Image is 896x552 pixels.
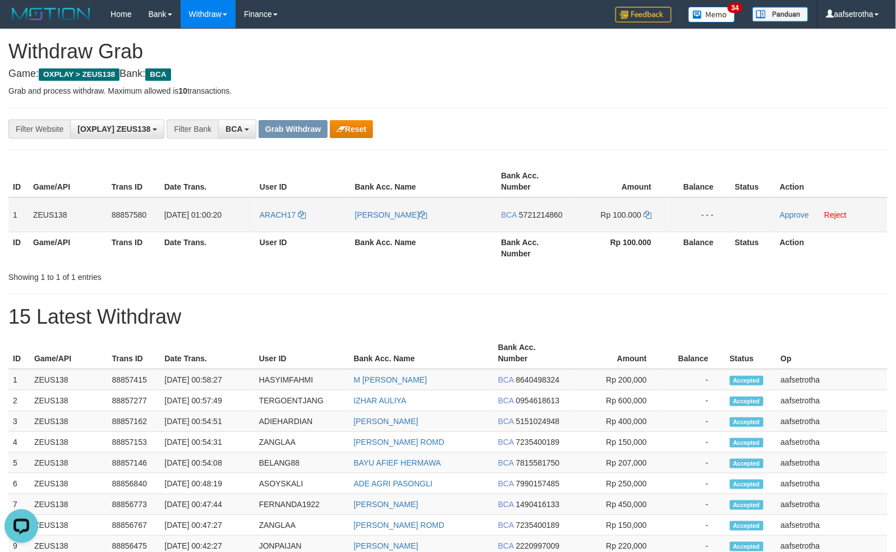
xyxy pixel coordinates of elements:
[498,458,514,467] span: BCA
[644,210,651,219] a: Copy 100000 to clipboard
[572,494,664,515] td: Rp 450,000
[30,453,108,473] td: ZEUS138
[498,417,514,426] span: BCA
[70,119,164,139] button: [OXPLAY] ZEUS138
[516,458,560,467] span: Copy 7815581750 to clipboard
[498,375,514,384] span: BCA
[108,432,160,453] td: 88857153
[353,396,406,405] a: IZHAR AULIYA
[725,337,776,369] th: Status
[4,4,38,38] button: Open LiveChat chat widget
[255,411,350,432] td: ADIEHARDIAN
[664,515,725,536] td: -
[108,473,160,494] td: 88856840
[668,165,730,197] th: Balance
[29,197,107,232] td: ZEUS138
[255,369,350,390] td: HASYIMFAHMI
[516,438,560,447] span: Copy 7235400189 to clipboard
[260,210,296,219] span: ARACH17
[776,473,888,494] td: aafsetrotha
[516,417,560,426] span: Copy 5151024948 to clipboard
[572,390,664,411] td: Rp 600,000
[351,232,497,264] th: Bank Acc. Name
[218,119,256,139] button: BCA
[572,337,664,369] th: Amount
[572,453,664,473] td: Rp 207,000
[160,432,254,453] td: [DATE] 00:54:31
[107,232,160,264] th: Trans ID
[572,473,664,494] td: Rp 250,000
[572,432,664,453] td: Rp 150,000
[494,337,572,369] th: Bank Acc. Number
[730,438,764,448] span: Accepted
[519,210,563,219] span: Copy 5721214860 to clipboard
[730,480,764,489] span: Accepted
[776,515,888,536] td: aafsetrotha
[575,232,668,264] th: Rp 100.000
[160,165,255,197] th: Date Trans.
[575,165,668,197] th: Amount
[572,515,664,536] td: Rp 150,000
[516,541,560,550] span: Copy 2220997009 to clipboard
[8,390,30,411] td: 2
[497,165,575,197] th: Bank Acc. Number
[108,369,160,390] td: 88857415
[108,453,160,473] td: 88857146
[668,232,730,264] th: Balance
[355,210,428,219] a: [PERSON_NAME]
[108,337,160,369] th: Trans ID
[730,459,764,468] span: Accepted
[8,165,29,197] th: ID
[8,40,888,63] h1: Withdraw Grab
[776,369,888,390] td: aafsetrotha
[8,85,888,96] p: Grab and process withdraw. Maximum allowed is transactions.
[498,438,514,447] span: BCA
[255,473,350,494] td: ASOYSKALI
[39,68,120,81] span: OXPLAY > ZEUS138
[752,7,808,22] img: panduan.png
[780,210,809,219] a: Approve
[664,494,725,515] td: -
[664,337,725,369] th: Balance
[255,165,351,197] th: User ID
[8,306,888,328] h1: 15 Latest Withdraw
[498,479,514,488] span: BCA
[160,369,254,390] td: [DATE] 00:58:27
[664,473,725,494] td: -
[776,453,888,473] td: aafsetrotha
[8,494,30,515] td: 7
[29,165,107,197] th: Game/API
[601,210,641,219] span: Rp 100.000
[226,125,242,134] span: BCA
[349,337,493,369] th: Bank Acc. Name
[615,7,672,22] img: Feedback.jpg
[664,390,725,411] td: -
[776,390,888,411] td: aafsetrotha
[30,515,108,536] td: ZEUS138
[730,165,775,197] th: Status
[664,411,725,432] td: -
[516,375,560,384] span: Copy 8640498324 to clipboard
[501,210,517,219] span: BCA
[572,411,664,432] td: Rp 400,000
[8,473,30,494] td: 6
[77,125,150,134] span: [OXPLAY] ZEUS138
[107,165,160,197] th: Trans ID
[8,267,365,283] div: Showing 1 to 1 of 1 entries
[255,453,350,473] td: BELANG88
[29,232,107,264] th: Game/API
[145,68,171,81] span: BCA
[776,494,888,515] td: aafsetrotha
[498,521,514,530] span: BCA
[30,369,108,390] td: ZEUS138
[30,337,108,369] th: Game/API
[668,197,730,232] td: - - -
[108,494,160,515] td: 88856773
[353,375,427,384] a: M [PERSON_NAME]
[167,119,218,139] div: Filter Bank
[730,417,764,427] span: Accepted
[353,521,444,530] a: [PERSON_NAME] ROMD
[730,521,764,531] span: Accepted
[160,515,254,536] td: [DATE] 00:47:27
[353,500,418,509] a: [PERSON_NAME]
